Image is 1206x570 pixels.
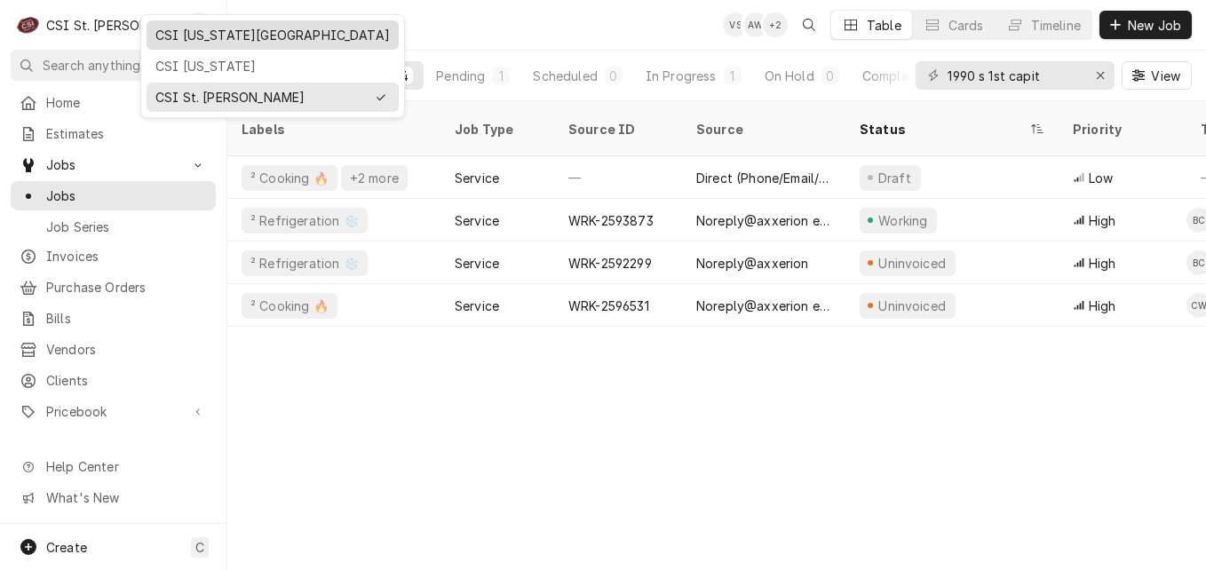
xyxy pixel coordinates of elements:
div: CSI [US_STATE] [155,57,390,75]
span: Job Series [46,218,207,236]
span: Jobs [46,186,207,205]
a: Go to Job Series [11,212,216,241]
div: CSI St. [PERSON_NAME] [155,88,365,107]
div: CSI [US_STATE][GEOGRAPHIC_DATA] [155,26,390,44]
a: Go to Jobs [11,181,216,210]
